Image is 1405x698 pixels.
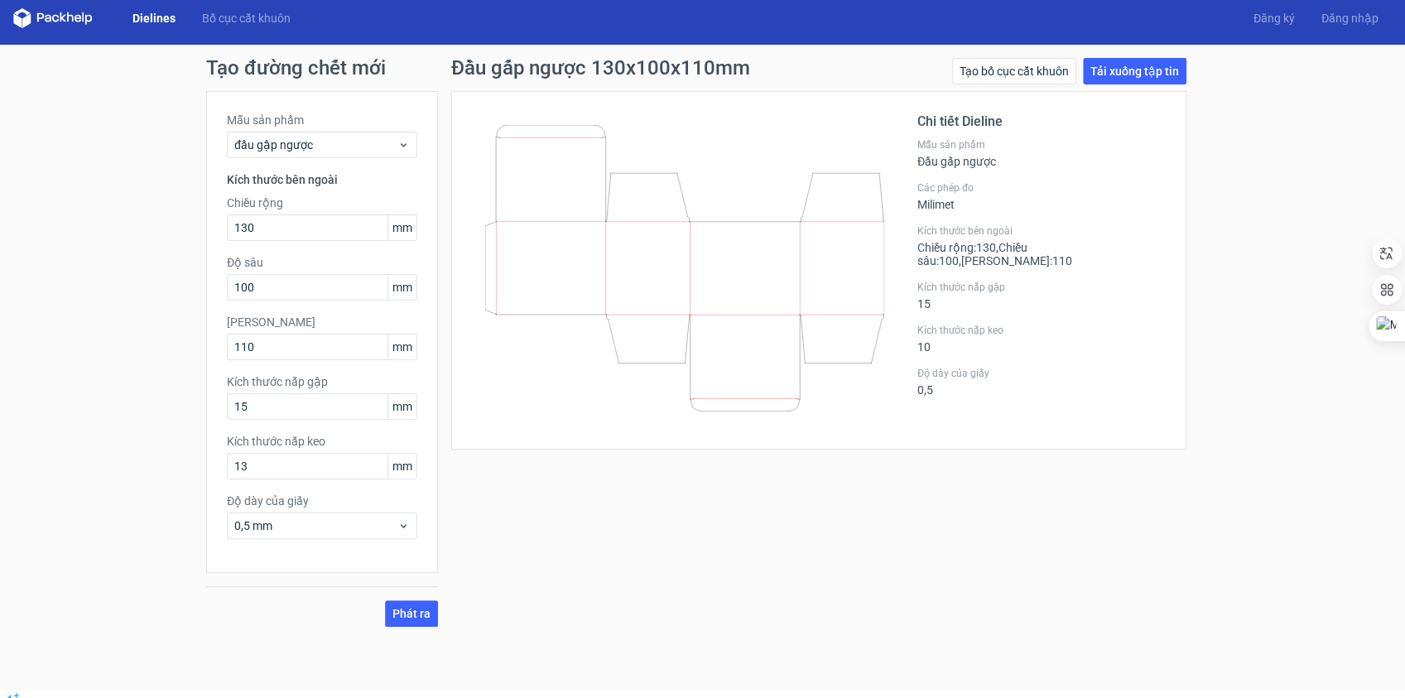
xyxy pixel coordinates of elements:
font: Tạo bố cục cắt khuôn [960,65,1069,78]
font: Kích thước nắp gập [917,282,1005,293]
font: : [1050,254,1052,267]
font: [PERSON_NAME] [227,315,315,329]
font: mm [392,221,412,234]
font: Chiều rộng [227,196,283,209]
a: Dielines [119,10,189,26]
font: Kích thước nắp gập [227,375,328,388]
font: Độ dày của giấy [917,368,989,379]
font: Bố cục cắt khuôn [202,12,291,25]
font: Dielines [132,12,176,25]
font: 0,5 mm [234,519,272,532]
a: Đăng nhập [1308,10,1392,26]
a: Đăng ký [1240,10,1308,26]
font: mm [392,281,412,294]
a: Tạo bố cục cắt khuôn [952,58,1076,84]
font: Chi tiết Dieline [917,113,1003,129]
font: Milimet [917,198,955,211]
a: Bố cục cắt khuôn [189,10,304,26]
a: Tải xuống tập tin [1083,58,1186,84]
font: Đầu gấp ngược 130x100x110mm [451,56,750,79]
font: , [996,241,998,254]
font: [PERSON_NAME] [961,254,1050,267]
font: mm [392,340,412,354]
font: Chiều rộng [917,241,974,254]
font: Đầu gấp ngược [917,155,996,168]
font: 15 [917,297,931,310]
font: Kích thước nắp keo [227,435,325,448]
font: 0,5 [917,383,933,397]
font: Kích thước bên ngoài [917,225,1013,237]
font: đầu gập ngược [234,138,313,152]
font: Độ dày của giấy [227,494,309,508]
font: 130 [976,241,996,254]
font: 100 [939,254,959,267]
font: Kích thước nắp keo [917,325,1003,336]
font: Phát ra [392,607,431,620]
font: Kích thước bên ngoài [227,173,338,186]
font: Mẫu sản phẩm [917,139,985,151]
font: 110 [1052,254,1072,267]
font: Tạo đường chết mới [206,56,386,79]
font: Đăng ký [1253,12,1295,25]
font: mm [392,400,412,413]
font: Đăng nhập [1321,12,1379,25]
font: Độ sâu [227,256,263,269]
font: Các phép đo [917,182,974,194]
font: : [936,254,939,267]
font: , [959,254,961,267]
font: Tải xuống tập tin [1090,65,1179,78]
font: Mẫu sản phẩm [227,113,304,127]
font: : [974,241,976,254]
font: mm [392,460,412,473]
font: Chiều sâu [917,241,1027,267]
font: 10 [917,340,931,354]
button: Phát ra [385,600,438,627]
